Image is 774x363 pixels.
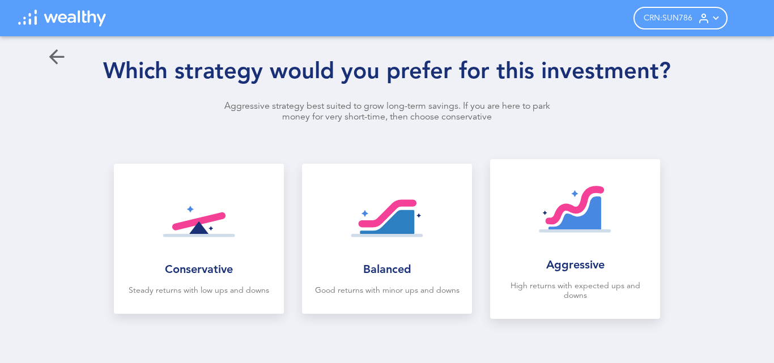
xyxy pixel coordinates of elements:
span: CRN: SUN786 [644,14,692,23]
p: Aggressive strategy best suited to grow long-term savings. If you are here to park money for very... [217,101,557,123]
img: wl-logo-white.svg [18,10,106,27]
img: strategy-conservative.svg [163,182,235,254]
p: Steady returns with low ups and downs [129,286,269,296]
p: Good returns with minor ups and downs [315,286,460,296]
p: High returns with expected ups and downs [499,281,651,301]
img: strategy-balanced.svg [351,182,423,254]
img: strategy-aggressive.svg [539,177,611,250]
h1: Which strategy would you prefer for this investment? [103,59,671,86]
p: Balanced [363,263,411,277]
p: Conservative [165,263,233,277]
p: Aggressive [546,259,605,272]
